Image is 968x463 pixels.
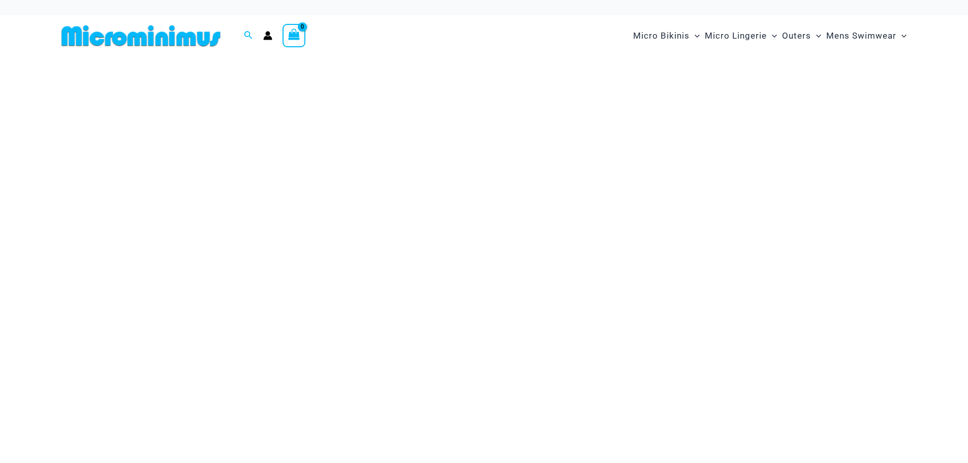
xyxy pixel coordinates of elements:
span: Menu Toggle [896,23,907,49]
img: MM SHOP LOGO FLAT [57,24,225,47]
a: Micro BikinisMenu ToggleMenu Toggle [631,20,702,51]
nav: Site Navigation [629,19,911,53]
a: View Shopping Cart, empty [283,24,306,47]
span: Outers [782,23,811,49]
span: Menu Toggle [811,23,821,49]
a: Mens SwimwearMenu ToggleMenu Toggle [824,20,909,51]
span: Menu Toggle [690,23,700,49]
a: Account icon link [263,31,272,40]
span: Menu Toggle [767,23,777,49]
span: Micro Lingerie [705,23,767,49]
a: Search icon link [244,29,253,42]
span: Mens Swimwear [826,23,896,49]
a: Micro LingerieMenu ToggleMenu Toggle [702,20,779,51]
span: Micro Bikinis [633,23,690,49]
a: OutersMenu ToggleMenu Toggle [779,20,824,51]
